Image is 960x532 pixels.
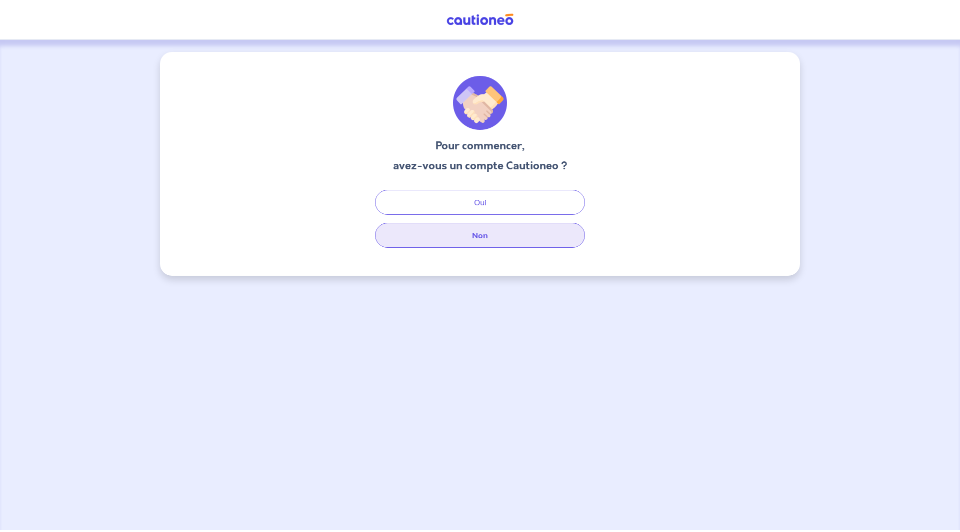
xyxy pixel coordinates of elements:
img: illu_welcome.svg [453,76,507,130]
h3: Pour commencer, [393,138,567,154]
button: Oui [375,190,585,215]
button: Non [375,223,585,248]
img: Cautioneo [442,13,517,26]
h3: avez-vous un compte Cautioneo ? [393,158,567,174]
